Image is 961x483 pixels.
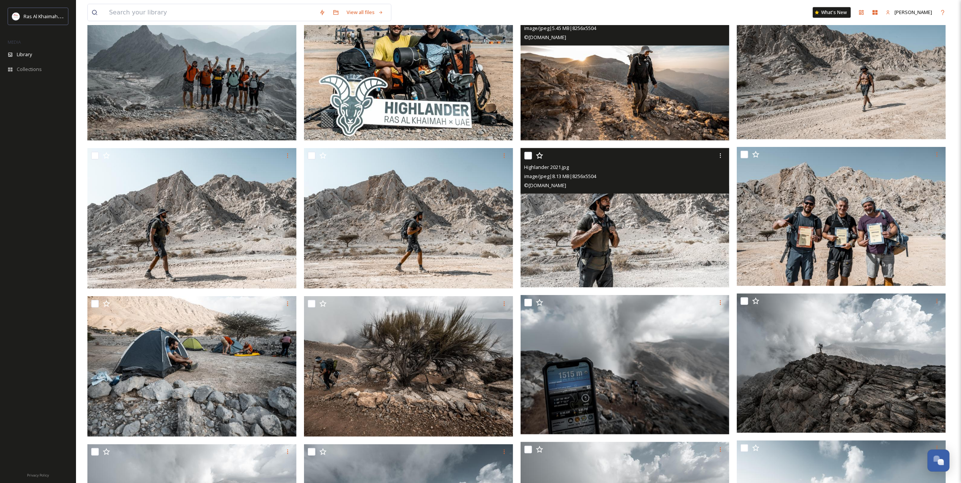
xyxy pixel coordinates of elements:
a: What's New [813,7,851,18]
span: Privacy Policy [27,473,49,478]
span: Highlander 2021.jpg [524,164,569,170]
span: Ras Al Khaimah Tourism Development Authority [24,13,131,20]
img: Highlander 2021.jpg [87,296,298,437]
a: Privacy Policy [27,470,49,479]
span: image/jpeg | 5.45 MB | 8256 x 5504 [524,25,597,32]
img: Highlander 2021.jpg [521,148,730,287]
button: Open Chat [928,450,950,472]
span: Collections [17,66,42,73]
a: [PERSON_NAME] [882,5,936,20]
img: Logo_RAKTDA_RGB-01.png [12,13,20,20]
span: © [DOMAIN_NAME] [524,34,567,41]
input: Search your library [105,4,315,21]
img: Highlander 2021.jpg [87,148,298,289]
span: image/jpeg | 8.13 MB | 8256 x 5504 [524,173,597,180]
span: Library [17,51,32,58]
img: Highlander 2021.jpg [304,148,515,289]
img: Highlander 2021.jpg [737,147,946,286]
a: View all files [343,5,387,20]
img: Highlander 2021.jpg [304,296,515,437]
span: MEDIA [8,39,21,45]
span: [PERSON_NAME] [895,9,932,16]
img: Highlander 2021.jpg [521,295,730,434]
span: © [DOMAIN_NAME] [524,182,567,189]
img: Highlander 2021.jpg [737,294,946,433]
